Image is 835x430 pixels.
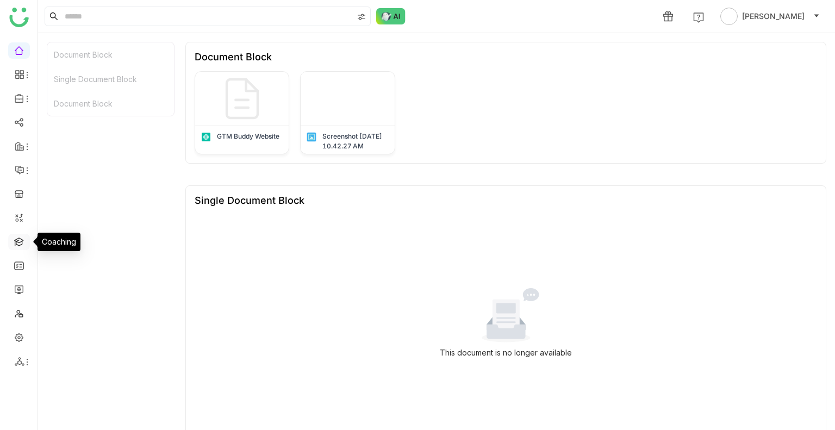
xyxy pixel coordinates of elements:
[742,10,805,22] span: [PERSON_NAME]
[215,72,269,126] img: default-img.svg
[201,132,211,142] img: article.svg
[693,12,704,23] img: help.svg
[38,233,80,251] div: Coaching
[376,8,406,24] img: ask-buddy-normal.svg
[306,132,317,142] img: png.svg
[9,8,29,27] img: logo
[357,13,366,21] img: search-type.svg
[217,132,279,141] div: GTM Buddy Website
[195,195,304,206] div: Single Document Block
[47,42,174,67] div: Document Block
[47,67,174,91] div: Single Document Block
[718,8,822,25] button: [PERSON_NAME]
[322,132,389,151] div: Screenshot [DATE] 10.42.27 AM
[195,51,272,63] div: Document Block
[440,347,572,359] div: This document is no longer available
[301,72,394,126] img: 6858f8b3594932469e840d5a
[720,8,738,25] img: avatar
[47,91,174,116] div: Document Block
